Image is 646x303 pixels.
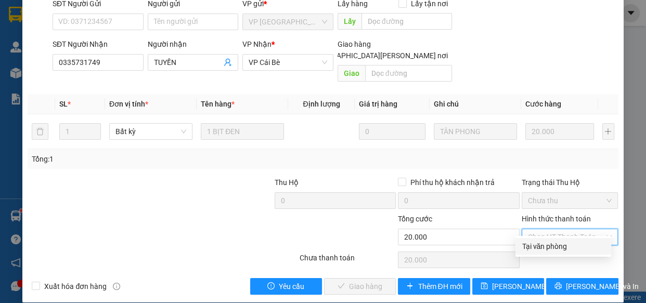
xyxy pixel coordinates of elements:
[249,55,327,70] span: VP Cái Bè
[430,94,521,114] th: Ghi chú
[365,65,452,82] input: Dọc đường
[359,123,425,140] input: 0
[602,123,614,140] button: plus
[338,65,365,82] span: Giao
[492,281,559,292] span: [PERSON_NAME] đổi
[528,229,612,245] span: Chọn HT Thanh Toán
[40,281,111,292] span: Xuất hóa đơn hàng
[299,252,397,270] div: Chưa thanh toán
[201,123,284,140] input: VD: Bàn, Ghế
[546,278,618,295] button: printer[PERSON_NAME] và In
[53,38,144,50] div: SĐT Người Nhận
[522,241,605,252] div: Tại văn phòng
[434,123,517,140] input: Ghi Chú
[9,10,25,21] span: Gửi:
[359,100,397,108] span: Giá trị hàng
[522,177,618,188] div: Trạng thái Thu Hộ
[338,13,361,30] span: Lấy
[306,50,452,61] span: [GEOGRAPHIC_DATA][PERSON_NAME] nơi
[418,281,462,292] span: Thêm ĐH mới
[406,177,499,188] span: Phí thu hộ khách nhận trả
[275,178,299,187] span: Thu Hộ
[472,278,544,295] button: save[PERSON_NAME] đổi
[303,100,340,108] span: Định lượng
[249,14,327,30] span: VP Sài Gòn
[528,193,612,208] span: Chưa thu
[148,38,239,50] div: Người nhận
[525,123,594,140] input: 0
[109,100,148,108] span: Đơn vị tính
[89,10,114,21] span: Nhận:
[522,215,591,223] label: Hình thức thanh toán
[324,278,396,295] button: checkGiao hàng
[224,58,232,67] span: user-add
[113,283,120,290] span: info-circle
[32,153,250,165] div: Tổng: 1
[361,13,452,30] input: Dọc đường
[9,21,82,34] div: HUY
[89,59,195,73] div: 0907031749
[398,215,432,223] span: Tổng cước
[406,282,414,291] span: plus
[59,100,68,108] span: SL
[242,40,272,48] span: VP Nhận
[115,124,186,139] span: Bất kỳ
[398,278,470,295] button: plusThêm ĐH mới
[279,281,304,292] span: Yêu cầu
[9,9,82,21] div: VP Cái Bè
[267,282,275,291] span: exclamation-circle
[566,281,639,292] span: [PERSON_NAME] và In
[89,9,195,34] div: VP [GEOGRAPHIC_DATA]
[525,100,561,108] span: Cước hàng
[32,123,48,140] button: delete
[89,34,195,59] div: ÚT [GEOGRAPHIC_DATA]
[9,34,82,48] div: 0974031259
[250,278,322,295] button: exclamation-circleYêu cầu
[481,282,488,291] span: save
[338,40,371,48] span: Giao hàng
[554,282,562,291] span: printer
[201,100,235,108] span: Tên hàng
